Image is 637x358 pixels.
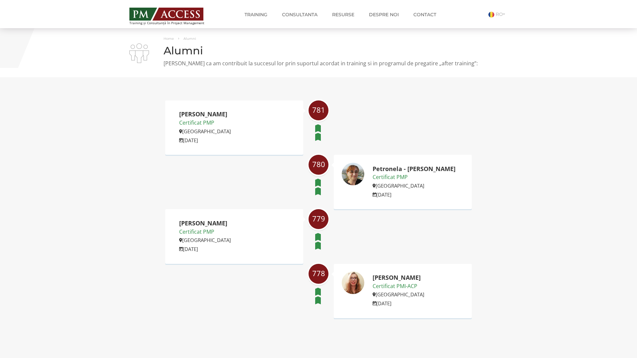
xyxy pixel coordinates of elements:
img: Adelina Iordanescu [341,271,365,294]
p: Certificat PMP [373,173,456,182]
img: Romana [488,12,494,18]
h2: [PERSON_NAME] [179,220,231,227]
img: PM ACCESS - Echipa traineri si consultanti certificati PMP: Narciss Popescu, Mihai Olaru, Monica ... [129,8,203,21]
p: [GEOGRAPHIC_DATA] [179,236,231,244]
p: Certificat PMP [179,119,231,127]
span: 779 [309,214,328,223]
a: Despre noi [364,8,404,21]
p: [GEOGRAPHIC_DATA] [179,127,231,135]
img: Petronela - Roxana Benea [341,162,365,186]
p: [DATE] [373,299,424,307]
h1: Alumni [129,45,508,56]
p: [GEOGRAPHIC_DATA] [373,182,456,190]
p: Certificat PMI-ACP [373,282,424,291]
h2: Petronela - [PERSON_NAME] [373,166,456,172]
p: [DATE] [179,136,231,144]
span: Training și Consultanță în Project Management [129,21,217,25]
a: RO [488,11,508,17]
p: [DATE] [373,191,456,199]
a: Contact [408,8,441,21]
a: Training [240,8,272,21]
img: i-02.png [129,43,149,63]
a: Training și Consultanță în Project Management [129,6,217,25]
a: Consultanta [277,8,322,21]
span: 781 [309,106,328,114]
span: 778 [309,269,328,277]
h2: [PERSON_NAME] [373,274,424,281]
span: 780 [309,160,328,168]
p: Certificat PMP [179,228,231,236]
p: [PERSON_NAME] ca am contribuit la succesul lor prin suportul acordat in training si in programul ... [129,60,508,67]
h2: [PERSON_NAME] [179,111,231,118]
p: [DATE] [179,245,231,253]
a: Home [164,36,174,41]
a: Resurse [327,8,359,21]
p: [GEOGRAPHIC_DATA] [373,290,424,298]
span: Alumni [183,36,196,41]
